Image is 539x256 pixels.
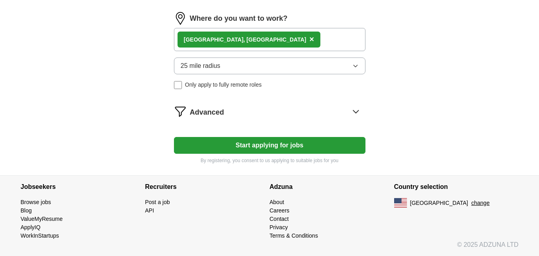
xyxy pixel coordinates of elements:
a: API [145,207,154,214]
span: [GEOGRAPHIC_DATA] [410,199,468,207]
span: × [309,35,314,44]
div: © 2025 ADZUNA LTD [14,240,525,256]
p: By registering, you consent to us applying to suitable jobs for you [174,157,365,164]
img: US flag [394,198,407,208]
button: × [309,34,314,46]
a: Terms & Conditions [270,232,318,239]
button: 25 mile radius [174,58,365,74]
span: Only apply to fully remote roles [185,81,262,89]
img: location.png [174,12,187,25]
a: Careers [270,207,290,214]
label: Where do you want to work? [190,13,288,24]
a: WorkInStartups [21,232,59,239]
a: Browse jobs [21,199,51,205]
img: filter [174,105,187,118]
button: Start applying for jobs [174,137,365,154]
span: 25 mile radius [181,61,221,71]
h4: Country selection [394,176,519,198]
a: ApplyIQ [21,224,41,230]
strong: [GEOGRAPHIC_DATA], [GEOGRAPHIC_DATA] [184,36,306,43]
a: ValueMyResume [21,216,63,222]
a: About [270,199,284,205]
a: Post a job [145,199,170,205]
a: Blog [21,207,32,214]
a: Contact [270,216,289,222]
input: Only apply to fully remote roles [174,81,182,89]
span: Advanced [190,107,224,118]
a: Privacy [270,224,288,230]
button: change [471,199,490,207]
